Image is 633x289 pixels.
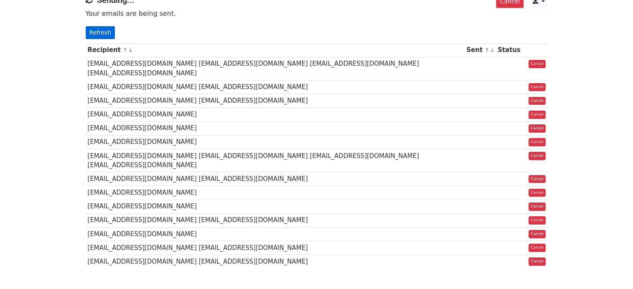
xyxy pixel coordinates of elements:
a: Cancel [529,175,546,183]
td: [EMAIL_ADDRESS][DOMAIN_NAME] [86,135,464,149]
a: Cancel [529,83,546,91]
a: ↓ [128,47,133,53]
a: Cancel [529,111,546,119]
td: [EMAIL_ADDRESS][DOMAIN_NAME] [86,186,464,200]
td: [EMAIL_ADDRESS][DOMAIN_NAME] [EMAIL_ADDRESS][DOMAIN_NAME] [EMAIL_ADDRESS][DOMAIN_NAME] [EMAIL_ADD... [86,57,464,80]
a: ↓ [490,47,494,53]
a: Refresh [86,26,115,39]
p: Your emails are being sent. [86,9,548,18]
a: ↑ [123,47,127,53]
a: Cancel [529,244,546,252]
td: [EMAIL_ADDRESS][DOMAIN_NAME] [86,227,464,241]
td: [EMAIL_ADDRESS][DOMAIN_NAME] [EMAIL_ADDRESS][DOMAIN_NAME] [86,94,464,108]
iframe: Chat Widget [591,249,633,289]
a: Cancel [529,60,546,68]
a: Cancel [529,189,546,197]
a: ↑ [485,47,489,53]
td: [EMAIL_ADDRESS][DOMAIN_NAME] [EMAIL_ADDRESS][DOMAIN_NAME] [86,80,464,94]
th: Sent [464,43,496,57]
td: [EMAIL_ADDRESS][DOMAIN_NAME] [86,200,464,213]
a: Cancel [529,257,546,266]
td: [EMAIL_ADDRESS][DOMAIN_NAME] [EMAIL_ADDRESS][DOMAIN_NAME] [EMAIL_ADDRESS][DOMAIN_NAME] [EMAIL_ADD... [86,149,464,172]
td: [EMAIL_ADDRESS][DOMAIN_NAME] [86,108,464,121]
a: Cancel [529,216,546,225]
td: [EMAIL_ADDRESS][DOMAIN_NAME] [86,121,464,135]
a: Cancel [529,152,546,160]
td: [EMAIL_ADDRESS][DOMAIN_NAME] [EMAIL_ADDRESS][DOMAIN_NAME] [86,254,464,268]
a: Cancel [529,124,546,133]
a: Cancel [529,230,546,238]
a: Cancel [529,97,546,105]
a: Cancel [529,138,546,146]
td: [EMAIL_ADDRESS][DOMAIN_NAME] [EMAIL_ADDRESS][DOMAIN_NAME] [86,213,464,227]
th: Recipient [86,43,464,57]
th: Status [496,43,522,57]
td: [EMAIL_ADDRESS][DOMAIN_NAME] [EMAIL_ADDRESS][DOMAIN_NAME] [86,241,464,254]
td: [EMAIL_ADDRESS][DOMAIN_NAME] [EMAIL_ADDRESS][DOMAIN_NAME] [86,172,464,186]
a: Cancel [529,203,546,211]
